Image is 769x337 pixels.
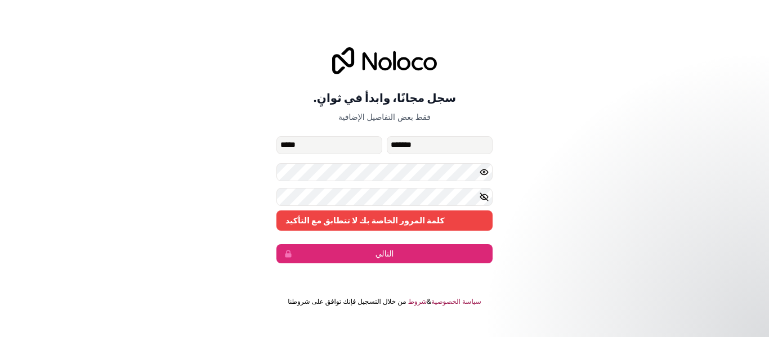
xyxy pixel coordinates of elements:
input: تأكيد كلمة المرور [276,188,493,206]
font: التالي [375,249,394,258]
font: سجل مجانًا، وابدأ في ثوانٍ. [313,91,456,105]
font: كلمة المرور الخاصة بك لا تتطابق مع التأكيد [285,215,445,225]
input: كلمة المرور [276,163,493,181]
font: & [427,297,431,305]
iframe: رسالة إشعارات الاتصال الداخلي [544,253,769,331]
font: من خلال التسجيل فإنك توافق على شروطنا [288,297,406,305]
input: اسم العائلة [387,136,493,154]
a: سياسة الخصوصية [431,297,481,306]
font: فقط بعض التفاصيل الإضافية [338,112,431,122]
input: الاسم الأول [276,136,382,154]
button: التالي [276,244,493,263]
a: شروط [408,297,427,306]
